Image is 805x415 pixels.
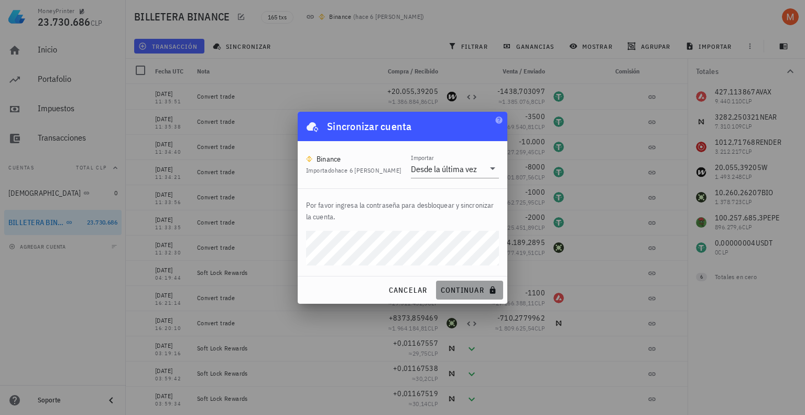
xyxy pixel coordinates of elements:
span: cancelar [388,285,427,295]
div: Binance [317,154,341,164]
label: Importar [411,154,434,162]
div: Sincronizar cuenta [327,118,412,135]
span: Importado [306,166,401,174]
div: Desde la última vez [411,164,477,174]
p: Por favor ingresa la contraseña para desbloquear y sincronizar la cuenta. [306,199,499,222]
img: 270.png [306,156,312,162]
button: continuar [436,281,503,300]
button: cancelar [384,281,431,300]
span: continuar [440,285,499,295]
div: ImportarDesde la última vez [411,160,499,178]
span: hace 6 [PERSON_NAME] [335,166,401,174]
